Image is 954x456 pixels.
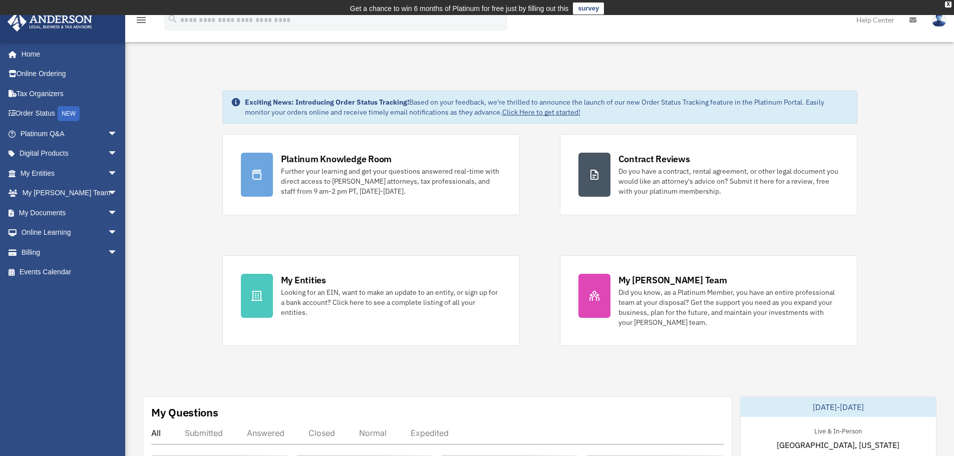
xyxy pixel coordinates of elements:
div: My [PERSON_NAME] Team [618,274,727,286]
a: Events Calendar [7,262,133,282]
a: My [PERSON_NAME] Team Did you know, as a Platinum Member, you have an entire professional team at... [560,255,857,346]
div: My Entities [281,274,326,286]
div: Live & In-Person [806,425,870,435]
img: User Pic [931,13,946,27]
a: Home [7,44,128,64]
div: All [151,428,161,438]
div: Submitted [185,428,223,438]
a: My [PERSON_NAME] Teamarrow_drop_down [7,183,133,203]
span: arrow_drop_down [108,144,128,164]
i: menu [135,14,147,26]
span: arrow_drop_down [108,163,128,184]
div: Based on your feedback, we're thrilled to announce the launch of our new Order Status Tracking fe... [245,97,849,117]
strong: Exciting News: Introducing Order Status Tracking! [245,98,409,107]
a: Platinum Q&Aarrow_drop_down [7,124,133,144]
a: survey [573,3,604,15]
a: Digital Productsarrow_drop_down [7,144,133,164]
i: search [167,14,178,25]
div: Closed [308,428,335,438]
div: Further your learning and get your questions answered real-time with direct access to [PERSON_NAM... [281,166,501,196]
a: My Entities Looking for an EIN, want to make an update to an entity, or sign up for a bank accoun... [222,255,520,346]
a: menu [135,18,147,26]
a: Online Learningarrow_drop_down [7,223,133,243]
div: Contract Reviews [618,153,690,165]
div: Looking for an EIN, want to make an update to an entity, or sign up for a bank account? Click her... [281,287,501,317]
span: arrow_drop_down [108,242,128,263]
div: Answered [247,428,284,438]
a: My Entitiesarrow_drop_down [7,163,133,183]
span: arrow_drop_down [108,183,128,204]
div: Expedited [411,428,449,438]
div: close [945,2,951,8]
div: Get a chance to win 6 months of Platinum for free just by filling out this [350,3,569,15]
span: arrow_drop_down [108,223,128,243]
a: Contract Reviews Do you have a contract, rental agreement, or other legal document you would like... [560,134,857,215]
a: Order StatusNEW [7,104,133,124]
div: NEW [58,106,80,121]
a: Billingarrow_drop_down [7,242,133,262]
span: [GEOGRAPHIC_DATA], [US_STATE] [777,439,899,451]
div: Do you have a contract, rental agreement, or other legal document you would like an attorney's ad... [618,166,839,196]
a: Tax Organizers [7,84,133,104]
a: Online Ordering [7,64,133,84]
a: My Documentsarrow_drop_down [7,203,133,223]
a: Platinum Knowledge Room Further your learning and get your questions answered real-time with dire... [222,134,520,215]
div: Platinum Knowledge Room [281,153,392,165]
span: arrow_drop_down [108,124,128,144]
div: [DATE]-[DATE] [741,397,936,417]
div: Normal [359,428,387,438]
span: arrow_drop_down [108,203,128,223]
div: Did you know, as a Platinum Member, you have an entire professional team at your disposal? Get th... [618,287,839,327]
div: My Questions [151,405,218,420]
a: Click Here to get started! [502,108,580,117]
img: Anderson Advisors Platinum Portal [5,12,95,32]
